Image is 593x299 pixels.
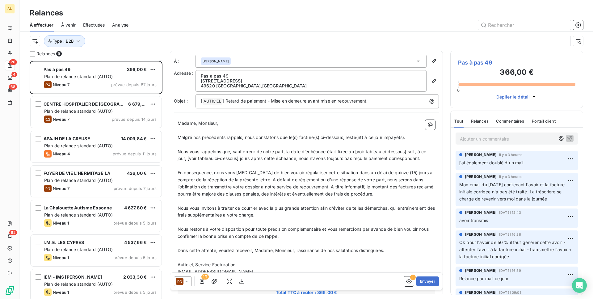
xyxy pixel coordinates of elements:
[44,212,113,217] span: Plan de relance standard (AUTO)
[53,255,69,260] span: Niveau 1
[61,22,76,28] span: À venir
[44,205,112,210] span: La Chalouette Autisme Essonne
[44,35,85,47] button: Type : B2B
[44,143,113,148] span: Plan de relance standard (AUTO)
[496,94,530,100] span: Déplier le détail
[178,248,384,253] span: Dans cette attente, veuillez recevoir, Madame, Monsieur, l’assurance de nos salutations distinguées.
[499,291,521,294] span: [DATE] 09:01
[201,98,202,103] span: [
[36,51,55,57] span: Relances
[454,119,464,124] span: Tout
[53,39,74,44] span: Type : B2B
[127,171,147,176] span: 426,00 €
[128,101,152,107] span: 6 679,44 €
[11,72,17,77] span: 4
[9,230,17,235] span: 92
[201,78,421,83] p: [STREET_ADDRESS]
[499,175,522,179] span: il y a 3 heures
[56,51,62,57] span: 9
[112,22,128,28] span: Analyse
[44,178,113,183] span: Plan de relance standard (AUTO)
[178,262,235,267] span: Auticiel, Service Facturation
[53,221,69,225] span: Niveau 1
[174,70,193,76] span: Adresse :
[44,74,113,79] span: Plan de relance standard (AUTO)
[459,182,566,201] span: Mon email du [DATE] contenant l'avoir et la facture initiale corrigée n'a pas été traité. La trés...
[222,98,368,103] span: ] Retard de paiement - Mise en demeure avant mise en recouvrement.
[178,120,218,126] span: Madame, Monsieur,
[113,221,157,225] span: prévue depuis 5 jours
[44,136,90,141] span: APAJH DE LA CREUSE
[458,67,575,79] h3: 366,00 €
[30,61,162,299] div: grid
[459,160,524,165] span: j'ai également doublé d'un mail
[178,135,406,140] span: Malgré nos précédents rappels, nous constatons que le(s) facture(s) ci-dessous, reste(nt) à ce jo...
[53,151,70,156] span: Niveau 4
[465,152,497,158] span: [PERSON_NAME]
[203,59,229,63] span: [PERSON_NAME]
[44,281,113,287] span: Plan de relance standard (AUTO)
[572,278,587,293] div: Open Intercom Messenger
[496,119,524,124] span: Commentaires
[44,108,113,114] span: Plan de relance standard (AUTO)
[44,240,84,245] span: I.M.E. LES CYPRES
[179,289,434,296] span: Total TTC à régler : 366,00 €
[459,276,510,281] span: Relance par mail ce jour.
[499,269,521,272] span: [DATE] 16:39
[416,276,439,286] button: Envoyer
[499,153,522,157] span: il y a 3 heures
[457,88,460,93] span: 0
[499,211,521,214] span: [DATE] 12:43
[53,117,69,122] span: Niveau 7
[178,269,253,274] span: [EMAIL_ADDRESS][DOMAIN_NAME]
[458,58,575,67] span: Pas à pas 49
[30,22,54,28] span: À effectuer
[113,255,157,260] span: prévue depuis 5 jours
[465,232,497,237] span: [PERSON_NAME]
[9,84,17,90] span: 68
[178,205,436,218] span: Nous vous invitons à traiter ce courrier avec la plus grande attention afin d’éviter de telles dé...
[201,274,209,280] span: 1/1
[499,233,521,236] span: [DATE] 16:28
[178,149,427,161] span: Nous vous rappelons que, sauf erreur de notre part, la date d’échéance était fixée au [voir table...
[5,4,15,14] div: AU
[53,82,69,87] span: Niveau 7
[459,240,573,259] span: Ok pour l'avoir de 50 % il faut générer cette avoir - affecter l'avoir à la facture initial - tra...
[123,274,147,280] span: 2 033,30 €
[201,74,421,78] p: Pas à pas 49
[44,101,145,107] span: CENTRE HOSPITALIER DE [GEOGRAPHIC_DATA]
[178,226,430,239] span: Nous restons à votre disposition pour toute précision complémentaire et vous remercions par avanc...
[127,67,147,72] span: 366,00 €
[203,98,222,105] span: AUTICIEL
[44,171,110,176] span: FOYER DE VIE L'HERMITAGE LA
[44,274,102,280] span: IEM - IMS [PERSON_NAME]
[124,205,147,210] span: 4 627,80 €
[178,170,435,196] span: En conséquence, nous vous [MEDICAL_DATA] de bien vouloir régulariser cette situation dans un déla...
[113,151,157,156] span: prévue depuis 11 jours
[9,59,17,65] span: 20
[174,58,196,64] label: À :
[83,22,105,28] span: Effectuées
[112,117,157,122] span: prévue depuis 14 jours
[532,119,556,124] span: Portail client
[44,247,113,252] span: Plan de relance standard (AUTO)
[111,82,157,87] span: prévue depuis 87 jours
[465,268,497,273] span: [PERSON_NAME]
[44,67,70,72] span: Pas à pas 49
[124,240,147,245] span: 4 537,66 €
[5,285,15,295] img: Logo LeanPay
[114,186,157,191] span: prévue depuis 7 jours
[113,290,157,295] span: prévue depuis 5 jours
[53,290,69,295] span: Niveau 1
[53,186,69,191] span: Niveau 7
[201,83,421,88] p: 49620 [GEOGRAPHIC_DATA] , [GEOGRAPHIC_DATA]
[30,7,63,19] h3: Relances
[494,93,539,100] button: Déplier le détail
[465,174,497,179] span: [PERSON_NAME]
[174,98,188,103] span: Objet :
[471,119,489,124] span: Relances
[465,210,497,215] span: [PERSON_NAME]
[121,136,147,141] span: 14 009,84 €
[465,290,497,295] span: [PERSON_NAME]
[478,20,571,30] input: Rechercher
